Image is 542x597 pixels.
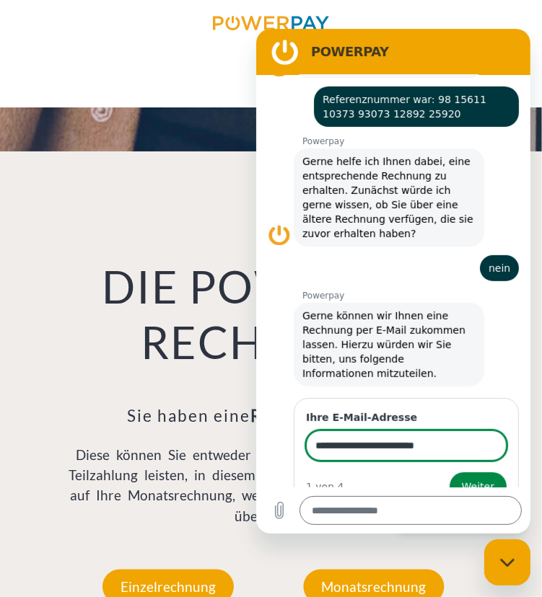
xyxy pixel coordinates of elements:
h3: Sie haben eine erhalten? [66,406,476,426]
b: Rechnung [250,406,335,425]
iframe: Messaging-Fenster [256,29,530,534]
img: logo-powerpay.svg [213,16,329,30]
iframe: Schaltfläche zum Öffnen des Messaging-Fensters; Konversation läuft [484,539,530,585]
p: Diese können Sie entweder vollständig begleichen oder eine Teilzahlung leisten, in diesem Fall wi... [66,445,476,526]
h1: DIE POWERPAY RECHNUNG [66,260,476,370]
